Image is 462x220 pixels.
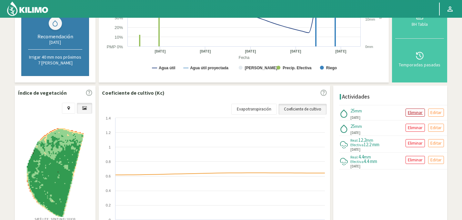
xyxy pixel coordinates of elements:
[364,154,371,160] span: mm
[430,156,442,164] p: Editar
[408,156,423,164] p: Eliminar
[106,116,111,120] text: 1.4
[102,89,165,97] p: Coeficiente de cultivo (Kc)
[18,89,67,97] p: Índice de vegetación
[350,115,360,120] span: [DATE]
[350,147,360,152] span: [DATE]
[283,66,312,70] text: Precip. Efectiva
[115,35,123,40] text: 10%
[115,25,123,30] text: 20%
[428,156,444,164] button: Editar
[28,54,82,66] p: Irrigar 40 mm nos próximos 7 [PERSON_NAME]
[326,66,337,70] text: Riego
[28,33,82,40] div: Recomendación
[190,66,228,70] text: Agua útil proyectada
[350,164,360,169] span: [DATE]
[239,55,250,60] text: Fecha
[428,139,444,147] button: Editar
[342,94,370,100] h4: Actividades
[406,139,425,147] button: Eliminar
[408,109,423,116] p: Eliminar
[430,139,442,147] p: Editar
[355,123,362,129] span: mm
[107,44,123,49] text: PMP 0%
[355,108,362,114] span: mm
[428,124,444,132] button: Editar
[350,123,355,129] span: 25
[365,45,373,49] text: 0mm
[106,174,111,178] text: 0.6
[397,22,442,26] div: BH Tabla
[406,156,425,164] button: Eliminar
[350,130,360,136] span: [DATE]
[365,17,375,21] text: 10mm
[6,1,49,16] img: Kilimo
[430,109,442,116] p: Editar
[358,154,364,160] span: 4.4
[245,66,277,70] text: [PERSON_NAME]
[106,189,111,193] text: 0.4
[397,62,442,67] div: Temporadas pasadas
[28,40,82,45] div: [DATE]
[27,128,84,217] img: e74d3297-b07c-4498-8e0d-7401a982da5b_-_sentinel_-_2025-08-16.png
[155,49,166,54] text: [DATE]
[406,124,425,132] button: Eliminar
[406,109,425,117] button: Eliminar
[115,15,123,20] text: 30%
[159,66,175,70] text: Agua útil
[106,160,111,164] text: 0.8
[408,124,423,131] p: Eliminar
[200,49,211,54] text: [DATE]
[350,138,358,143] span: Real:
[245,49,256,54] text: [DATE]
[358,137,366,143] span: 12.2
[109,145,111,149] text: 1
[350,159,364,164] span: Efectiva
[364,158,377,164] span: 4.4 mm
[290,49,301,54] text: [DATE]
[278,104,327,115] a: Coeficiente de cultivo
[350,142,364,147] span: Efectiva
[350,108,355,114] span: 25
[106,131,111,135] text: 1.2
[395,39,444,79] button: Temporadas pasadas
[408,139,423,147] p: Eliminar
[335,49,346,54] text: [DATE]
[428,109,444,117] button: Editar
[430,124,442,131] p: Editar
[231,104,277,115] a: Evapotranspiración
[366,137,373,143] span: mm
[364,141,379,148] span: 12.2 mm
[350,155,358,159] span: Real:
[106,203,111,207] text: 0.2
